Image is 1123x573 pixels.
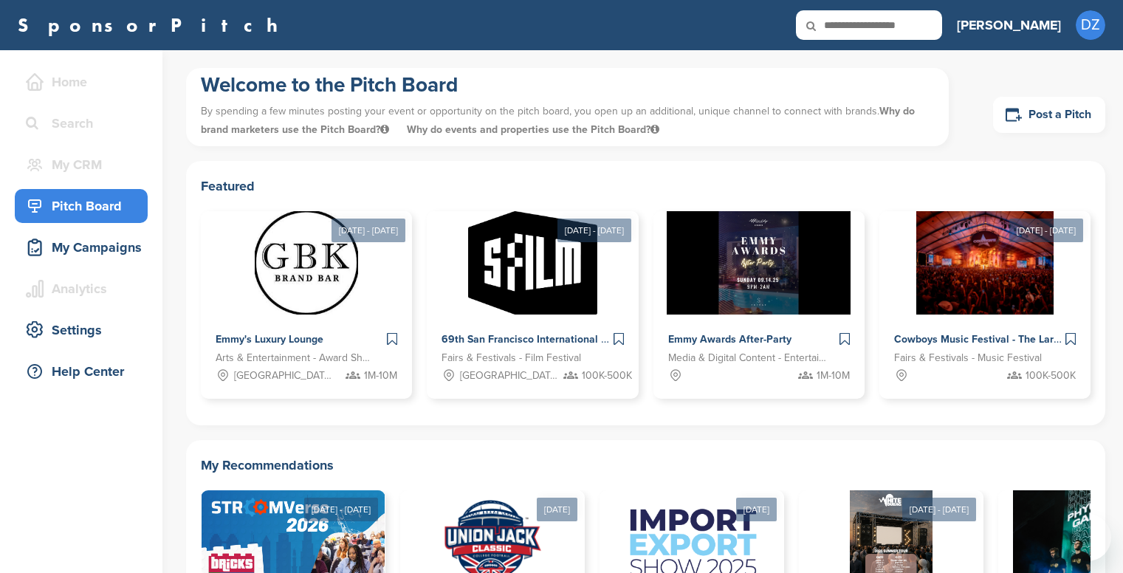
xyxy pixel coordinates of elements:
a: [DATE] - [DATE] Sponsorpitch & 69th San Francisco International Film Festival Fairs & Festivals -... [427,188,638,399]
h3: [PERSON_NAME] [957,15,1061,35]
span: Emmy Awards After-Party [668,333,791,346]
span: Arts & Entertainment - Award Show [216,350,375,366]
a: [PERSON_NAME] [957,9,1061,41]
a: [DATE] - [DATE] Sponsorpitch & Cowboys Music Festival - The Largest 11 Day Music Festival in [GEO... [879,188,1091,399]
a: My Campaigns [15,230,148,264]
img: Sponsorpitch & [916,211,1054,315]
div: Home [22,69,148,95]
img: Sponsorpitch & [468,211,597,315]
span: 1M-10M [817,368,850,384]
div: Help Center [22,358,148,385]
div: Analytics [22,275,148,302]
a: Post a Pitch [993,97,1105,133]
span: [GEOGRAPHIC_DATA], [GEOGRAPHIC_DATA] [234,368,334,384]
a: Home [15,65,148,99]
div: [DATE] - [DATE] [557,219,631,242]
span: DZ [1076,10,1105,40]
a: Analytics [15,272,148,306]
a: Help Center [15,354,148,388]
img: Sponsorpitch & [667,211,851,315]
iframe: Botão para abrir a janela de mensagens [1064,514,1111,561]
span: 100K-500K [582,368,632,384]
a: Pitch Board [15,189,148,223]
span: Emmy's Luxury Lounge [216,333,323,346]
span: Fairs & Festivals - Music Festival [894,350,1042,366]
div: [DATE] - [DATE] [304,498,378,521]
div: Search [22,110,148,137]
span: 69th San Francisco International Film Festival [442,333,662,346]
div: My CRM [22,151,148,178]
img: Sponsorpitch & [255,211,358,315]
span: [GEOGRAPHIC_DATA], [GEOGRAPHIC_DATA] [460,368,560,384]
span: 1M-10M [364,368,397,384]
a: Sponsorpitch & Emmy Awards After-Party Media & Digital Content - Entertainment 1M-10M [653,211,865,399]
span: Media & Digital Content - Entertainment [668,350,828,366]
a: My CRM [15,148,148,182]
div: [DATE] - [DATE] [332,219,405,242]
div: Pitch Board [22,193,148,219]
h2: Featured [201,176,1091,196]
p: By spending a few minutes posting your event or opportunity on the pitch board, you open up an ad... [201,98,934,143]
span: Why do events and properties use the Pitch Board? [407,123,659,136]
div: [DATE] - [DATE] [902,498,976,521]
a: Settings [15,313,148,347]
a: [DATE] - [DATE] Sponsorpitch & Emmy's Luxury Lounge Arts & Entertainment - Award Show [GEOGRAPHIC... [201,188,412,399]
h2: My Recommendations [201,455,1091,476]
span: Fairs & Festivals - Film Festival [442,350,581,366]
div: [DATE] [736,498,777,521]
h1: Welcome to the Pitch Board [201,72,934,98]
div: Settings [22,317,148,343]
div: [DATE] [537,498,577,521]
div: [DATE] - [DATE] [1009,219,1083,242]
span: 100K-500K [1026,368,1076,384]
a: Search [15,106,148,140]
a: SponsorPitch [18,16,287,35]
div: My Campaigns [22,234,148,261]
